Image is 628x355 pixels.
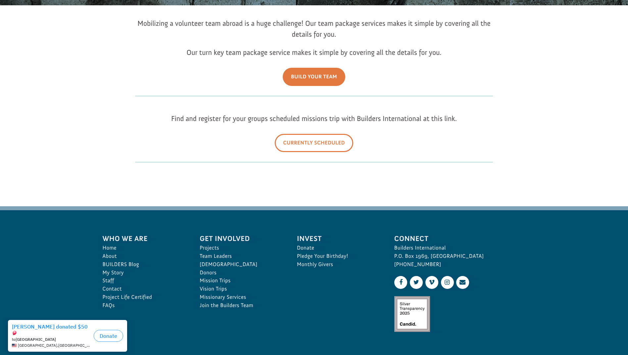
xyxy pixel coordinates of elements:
a: Donate [297,244,380,252]
a: Donors [200,269,282,277]
a: Contact Us [456,276,469,289]
p: Builders International P.O. Box 1969, [GEOGRAPHIC_DATA] [PHONE_NUMBER] [394,244,526,268]
a: Project Life Certified [103,293,185,301]
a: My Story [103,269,185,277]
a: Mission Trips [200,277,282,285]
span: [GEOGRAPHIC_DATA] , [GEOGRAPHIC_DATA] [18,26,91,31]
a: Projects [200,244,282,252]
a: Vision Trips [200,285,282,293]
a: BUILDERS Blog [103,260,185,269]
a: Home [103,244,185,252]
a: About [103,252,185,260]
div: [PERSON_NAME] donated $50 [12,7,91,20]
a: Facebook [394,276,407,289]
img: Silver Transparency Rating for 2025 by Candid [394,296,430,332]
a: Build Your Team [283,68,345,86]
span: Who We Are [103,233,185,244]
a: Join the Builders Team [200,301,282,310]
a: Instagram [441,276,454,289]
span: Invest [297,233,380,244]
span: Connect [394,233,526,244]
img: US.png [12,26,17,31]
span: Get Involved [200,233,282,244]
a: Monthly Givers [297,260,380,269]
span: Find and register for your groups scheduled missions trip with Builders International at this link. [171,114,457,123]
span: Mobilizing a volunteer team abroad is a huge challenge! Our team package services makes it simple... [137,19,491,39]
strong: [GEOGRAPHIC_DATA] [16,20,56,25]
a: Vimeo [425,276,438,289]
a: Contact [103,285,185,293]
a: Team Leaders [200,252,282,260]
a: Staff [103,277,185,285]
a: [DEMOGRAPHIC_DATA] [200,260,282,269]
a: Currently Scheduled [275,134,353,152]
img: emoji balloon [12,14,17,19]
div: to [12,20,91,25]
span: Our turn key team package service makes it simple by covering all the details for you. [186,48,441,57]
a: FAQs [103,301,185,310]
a: Twitter [410,276,423,289]
a: Pledge Your Birthday! [297,252,380,260]
a: Missionary Services [200,293,282,301]
button: Donate [94,13,123,25]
